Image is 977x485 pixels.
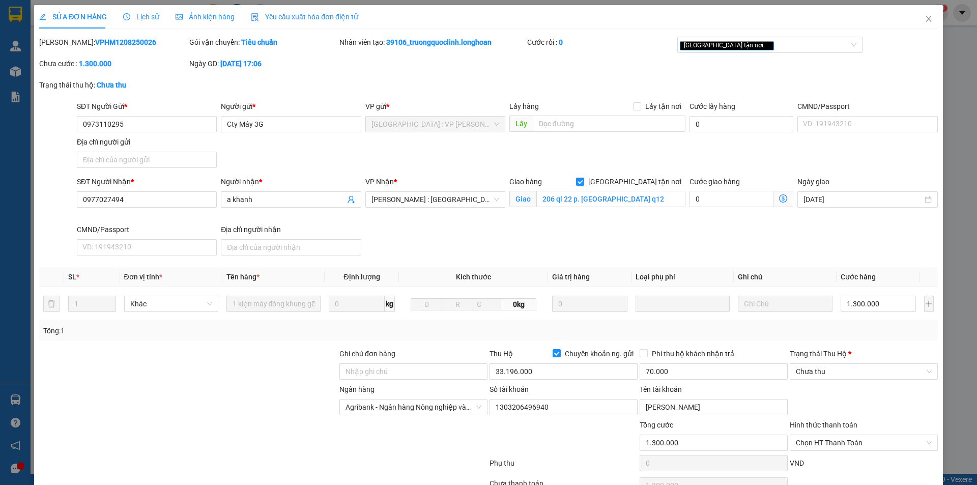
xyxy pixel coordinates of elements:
label: Ghi chú đơn hàng [339,350,395,358]
input: Giao tận nơi [536,191,685,207]
input: Địa chỉ của người gửi [77,152,217,168]
div: Trạng thái Thu Hộ [790,348,938,359]
input: Ngày giao [803,194,922,205]
input: Dọc đường [533,116,685,132]
span: Hà Nội : VP Hoàng Mai [371,117,499,132]
span: Chuyển khoản ng. gửi [561,348,638,359]
img: icon [251,13,259,21]
div: CMND/Passport [77,224,217,235]
span: Lấy [509,116,533,132]
div: Người gửi [221,101,361,112]
span: Lấy tận nơi [641,101,685,112]
span: Chọn HT Thanh Toán [796,435,932,450]
div: Ngày GD: [189,58,337,69]
span: Thu Hộ [490,350,513,358]
input: Ghi Chú [738,296,832,312]
span: close [765,43,770,48]
span: 0kg [501,298,536,310]
span: Chưa thu [796,364,932,379]
span: [GEOGRAPHIC_DATA] tận nơi [584,176,685,187]
b: 39106_truongquoclinh.longhoan [386,38,492,46]
b: 1.300.000 [79,60,111,68]
span: Đơn vị tính [124,273,162,281]
b: Tiêu chuẩn [241,38,277,46]
div: Cước rồi : [527,37,675,48]
span: VP Nhận [365,178,394,186]
b: Chưa thu [97,81,126,89]
input: Cước lấy hàng [689,116,793,132]
input: 0 [552,296,628,312]
div: SĐT Người Gửi [77,101,217,112]
div: Nhân viên tạo: [339,37,525,48]
th: Ghi chú [734,267,836,287]
div: Tổng: 1 [43,325,377,336]
span: Khác [130,296,212,311]
span: clock-circle [123,13,130,20]
span: Giá trị hàng [552,273,590,281]
span: dollar-circle [779,194,787,203]
div: Trạng thái thu hộ: [39,79,225,91]
th: Loại phụ phí [631,267,734,287]
label: Hình thức thanh toán [790,421,857,429]
div: Địa chỉ người gửi [77,136,217,148]
div: [PERSON_NAME]: [39,37,187,48]
span: Định lượng [343,273,380,281]
span: Tổng cước [640,421,673,429]
input: R [442,298,473,310]
input: VD: Bàn, Ghế [226,296,321,312]
button: plus [924,296,934,312]
button: Close [914,5,943,34]
label: Tên tài khoản [640,385,682,393]
input: D [411,298,442,310]
span: VND [790,459,804,467]
span: Lấy hàng [509,102,539,110]
label: Ngân hàng [339,385,375,393]
label: Ngày giao [797,178,829,186]
span: kg [385,296,395,312]
span: user-add [347,195,355,204]
span: Cước hàng [841,273,876,281]
span: Ảnh kiện hàng [176,13,235,21]
span: edit [39,13,46,20]
span: Phí thu hộ khách nhận trả [648,348,738,359]
input: Cước giao hàng [689,191,773,207]
label: Số tài khoản [490,385,529,393]
span: Giao [509,191,536,207]
span: close [925,15,933,23]
b: [DATE] 17:06 [220,60,262,68]
input: Số tài khoản [490,399,638,415]
div: SĐT Người Nhận [77,176,217,187]
span: Lịch sử [123,13,159,21]
div: Địa chỉ người nhận [221,224,361,235]
b: VPHM1208250026 [95,38,156,46]
b: 0 [559,38,563,46]
div: VP gửi [365,101,505,112]
span: Hồ Chí Minh : Kho Quận 12 [371,192,499,207]
label: Cước giao hàng [689,178,740,186]
div: Gói vận chuyển: [189,37,337,48]
input: Địa chỉ của người nhận [221,239,361,255]
span: Kích thước [456,273,491,281]
div: CMND/Passport [797,101,937,112]
span: picture [176,13,183,20]
div: Chưa cước : [39,58,187,69]
span: [GEOGRAPHIC_DATA] tận nơi [680,41,774,50]
span: SL [68,273,76,281]
span: Agribank - Ngân hàng Nông nghiệp và Phát triển Nông thôn Việt Nam [346,400,481,415]
span: Giao hàng [509,178,542,186]
div: Phụ thu [489,458,639,475]
span: Yêu cầu xuất hóa đơn điện tử [251,13,358,21]
div: Người nhận [221,176,361,187]
label: Cước lấy hàng [689,102,735,110]
span: SỬA ĐƠN HÀNG [39,13,107,21]
button: delete [43,296,60,312]
input: C [473,298,501,310]
input: Tên tài khoản [640,399,788,415]
input: Ghi chú đơn hàng [339,363,487,380]
span: Tên hàng [226,273,260,281]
